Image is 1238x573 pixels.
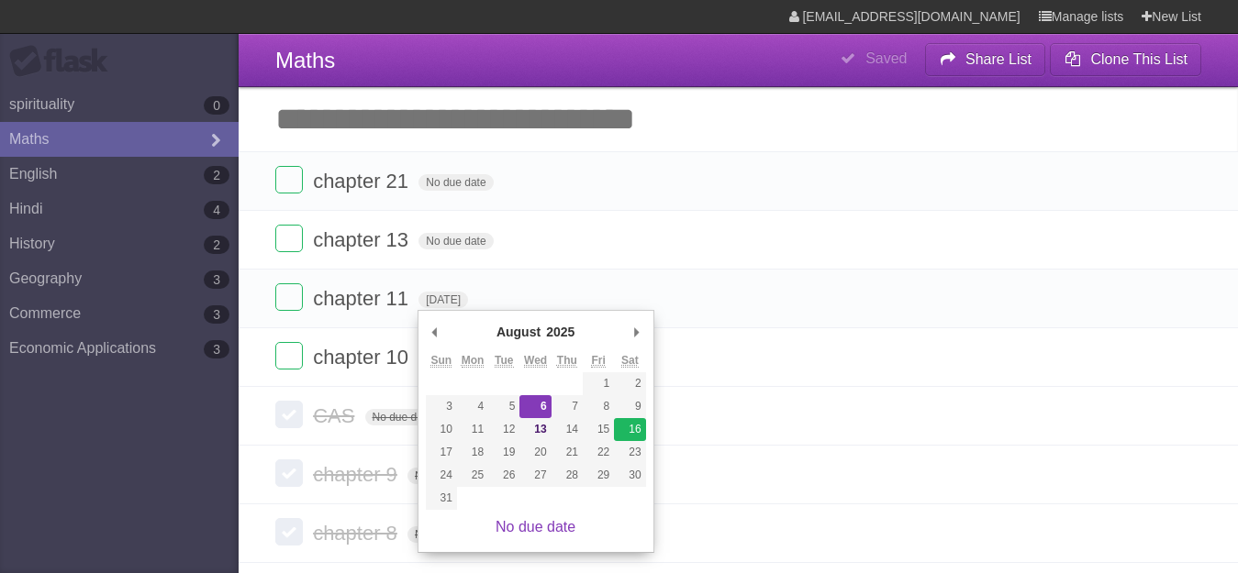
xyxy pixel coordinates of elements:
[519,418,551,441] button: 13
[313,228,413,251] span: chapter 13
[204,166,229,184] b: 2
[614,372,645,395] button: 2
[488,464,519,487] button: 26
[204,236,229,254] b: 2
[495,354,513,368] abbr: Tuesday
[204,340,229,358] b: 3
[426,487,457,510] button: 31
[614,441,645,464] button: 23
[430,354,452,368] abbr: Sunday
[426,318,444,346] button: Previous Month
[614,418,645,441] button: 16
[494,318,543,346] div: August
[457,464,488,487] button: 25
[1090,51,1188,67] b: Clone This List
[457,418,488,441] button: 11
[591,354,605,368] abbr: Friday
[365,409,440,425] span: No due date
[583,418,614,441] button: 15
[204,201,229,219] b: 4
[313,170,413,193] span: chapter 21
[407,468,482,484] span: No due date
[583,372,614,395] button: 1
[552,418,583,441] button: 14
[313,522,402,545] span: chapter 8
[204,96,229,115] b: 0
[462,354,485,368] abbr: Monday
[583,464,614,487] button: 29
[275,459,303,487] label: Done
[1050,43,1201,76] button: Clone This List
[925,43,1046,76] button: Share List
[418,174,493,191] span: No due date
[552,441,583,464] button: 21
[313,287,413,310] span: chapter 11
[426,441,457,464] button: 17
[275,401,303,428] label: Done
[204,305,229,324] b: 3
[9,45,119,78] div: Flask
[519,464,551,487] button: 27
[519,395,551,418] button: 6
[313,404,359,427] span: CAS
[583,395,614,418] button: 8
[457,395,488,418] button: 4
[865,50,907,66] b: Saved
[488,418,519,441] button: 12
[204,270,229,289] b: 3
[418,233,493,249] span: No due date
[488,441,519,464] button: 19
[557,354,577,368] abbr: Thursday
[614,395,645,418] button: 9
[965,51,1032,67] b: Share List
[275,225,303,252] label: Done
[426,418,457,441] button: 10
[426,464,457,487] button: 24
[313,346,413,369] span: chapter 10
[457,441,488,464] button: 18
[313,463,402,486] span: chapter 9
[275,518,303,545] label: Done
[275,166,303,193] label: Done
[496,519,575,534] a: No due date
[524,354,547,368] abbr: Wednesday
[418,292,468,308] span: [DATE]
[275,342,303,369] label: Done
[543,318,577,346] div: 2025
[519,441,551,464] button: 20
[552,395,583,418] button: 7
[426,395,457,418] button: 3
[275,48,335,72] span: Maths
[552,464,583,487] button: 28
[614,464,645,487] button: 30
[583,441,614,464] button: 22
[488,395,519,418] button: 5
[628,318,646,346] button: Next Month
[407,526,482,543] span: No due date
[275,283,303,311] label: Done
[621,354,639,368] abbr: Saturday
